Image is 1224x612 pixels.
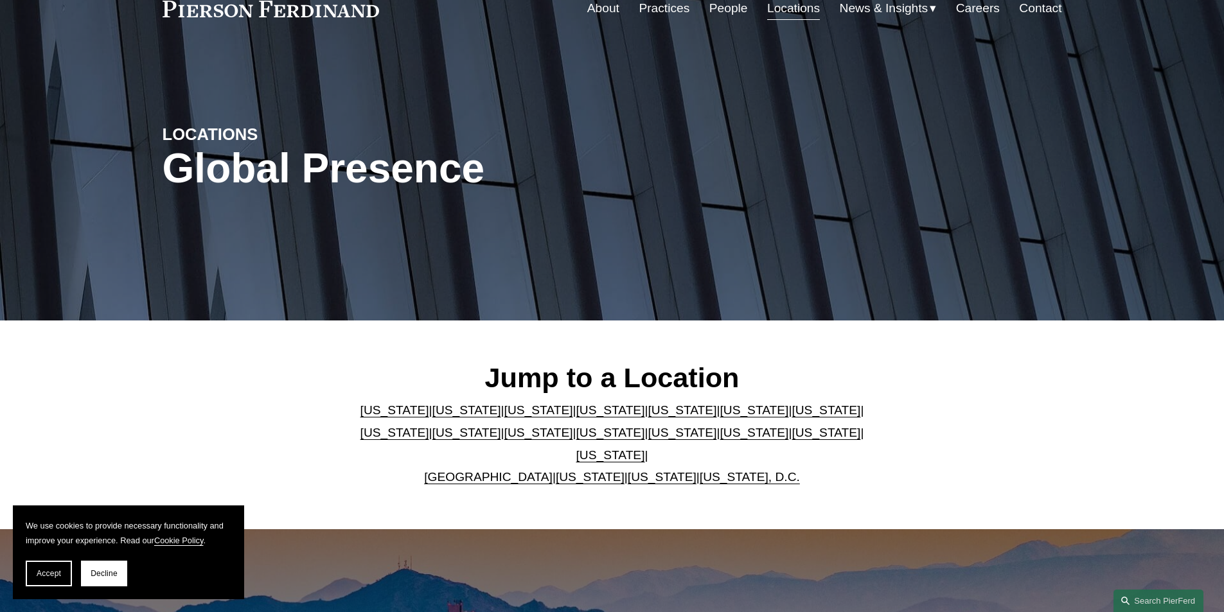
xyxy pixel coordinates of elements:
[350,399,874,488] p: | | | | | | | | | | | | | | | | | |
[792,403,860,417] a: [US_STATE]
[720,426,788,439] a: [US_STATE]
[648,403,716,417] a: [US_STATE]
[432,403,501,417] a: [US_STATE]
[26,561,72,586] button: Accept
[576,403,645,417] a: [US_STATE]
[154,536,204,545] a: Cookie Policy
[360,426,429,439] a: [US_STATE]
[504,426,573,439] a: [US_STATE]
[37,569,61,578] span: Accept
[360,403,429,417] a: [US_STATE]
[81,561,127,586] button: Decline
[504,403,573,417] a: [US_STATE]
[26,518,231,548] p: We use cookies to provide necessary functionality and improve your experience. Read our .
[700,470,800,484] a: [US_STATE], D.C.
[792,426,860,439] a: [US_STATE]
[163,124,387,144] h4: LOCATIONS
[576,426,645,439] a: [US_STATE]
[720,403,788,417] a: [US_STATE]
[424,470,553,484] a: [GEOGRAPHIC_DATA]
[648,426,716,439] a: [US_STATE]
[350,361,874,394] h2: Jump to a Location
[432,426,501,439] a: [US_STATE]
[556,470,625,484] a: [US_STATE]
[163,145,762,192] h1: Global Presence
[13,505,244,599] section: Cookie banner
[576,448,645,462] a: [US_STATE]
[1113,590,1203,612] a: Search this site
[628,470,696,484] a: [US_STATE]
[91,569,118,578] span: Decline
